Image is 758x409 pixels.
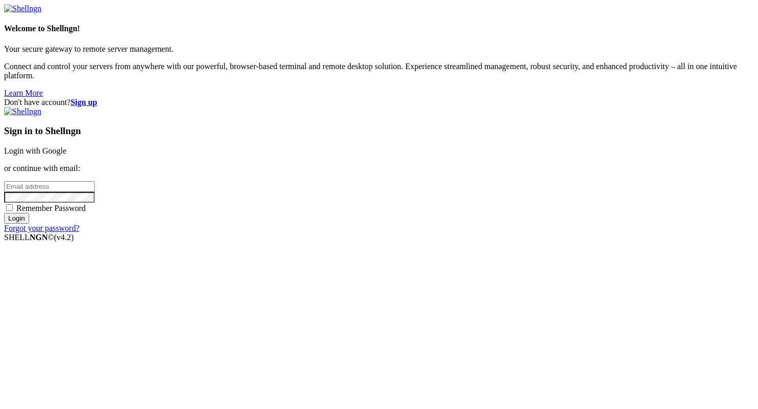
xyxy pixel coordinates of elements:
input: Email address [4,181,95,192]
p: Connect and control your servers from anywhere with our powerful, browser-based terminal and remo... [4,62,754,80]
span: 4.2.0 [54,233,74,242]
a: Learn More [4,89,43,97]
a: Login with Google [4,146,66,155]
p: or continue with email: [4,164,754,173]
a: Forgot your password? [4,224,79,232]
span: Remember Password [16,204,86,212]
b: NGN [30,233,48,242]
span: SHELL © [4,233,74,242]
h3: Sign in to Shellngn [4,125,754,137]
input: Remember Password [6,204,13,211]
div: Don't have account? [4,98,754,107]
img: Shellngn [4,4,41,13]
h4: Welcome to Shellngn! [4,24,754,33]
a: Sign up [71,98,97,106]
p: Your secure gateway to remote server management. [4,45,754,54]
input: Login [4,213,29,224]
img: Shellngn [4,107,41,116]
